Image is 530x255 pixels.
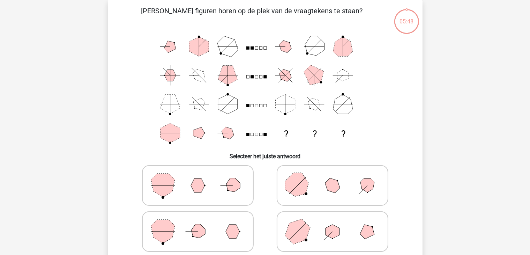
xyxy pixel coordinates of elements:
[119,147,411,160] h6: Selecteer het juiste antwoord
[341,129,345,139] text: ?
[119,6,385,27] p: [PERSON_NAME] figuren horen op de plek van de vraagtekens te staan?
[284,129,288,139] text: ?
[394,8,420,26] div: 05:48
[313,129,317,139] text: ?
